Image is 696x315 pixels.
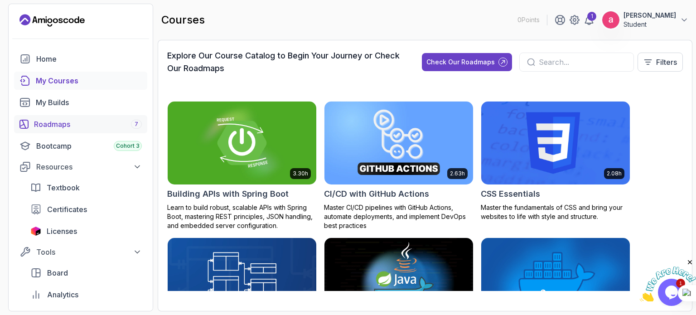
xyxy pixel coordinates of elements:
[161,13,205,27] h2: courses
[14,244,147,260] button: Tools
[167,101,317,231] a: Building APIs with Spring Boot card3.30hBuilding APIs with Spring BootLearn to build robust, scal...
[36,247,142,257] div: Tools
[481,203,630,221] p: Master the fundamentals of CSS and bring your websites to life with style and structure.
[517,15,540,24] p: 0 Points
[47,204,87,215] span: Certificates
[167,49,406,75] h3: Explore Our Course Catalog to Begin Your Journey or Check Our Roadmaps
[135,121,138,128] span: 7
[116,142,140,150] span: Cohort 3
[167,188,289,200] h2: Building APIs with Spring Boot
[14,159,147,175] button: Resources
[14,72,147,90] a: courses
[36,141,142,151] div: Bootcamp
[638,53,683,72] button: Filters
[14,137,147,155] a: bootcamp
[25,286,147,304] a: analytics
[47,226,77,237] span: Licenses
[19,13,85,28] a: Landing page
[602,11,689,29] button: user profile image[PERSON_NAME]Student
[36,161,142,172] div: Resources
[481,188,540,200] h2: CSS Essentials
[324,203,474,230] p: Master CI/CD pipelines with GitHub Actions, automate deployments, and implement DevOps best pract...
[25,264,147,282] a: board
[30,227,41,236] img: jetbrains icon
[47,267,68,278] span: Board
[25,179,147,197] a: textbook
[450,170,465,177] p: 2.63h
[168,102,316,185] img: Building APIs with Spring Boot card
[640,258,696,301] iframe: chat widget
[167,203,317,230] p: Learn to build robust, scalable APIs with Spring Boot, mastering REST principles, JSON handling, ...
[539,57,626,68] input: Search...
[36,75,142,86] div: My Courses
[324,102,473,185] img: CI/CD with GitHub Actions card
[584,15,594,25] a: 1
[14,93,147,111] a: builds
[623,20,676,29] p: Student
[602,11,619,29] img: user profile image
[422,53,512,71] button: Check Our Roadmaps
[426,58,495,67] div: Check Our Roadmaps
[25,222,147,240] a: licenses
[623,11,676,20] p: [PERSON_NAME]
[481,101,630,222] a: CSS Essentials card2.08hCSS EssentialsMaster the fundamentals of CSS and bring your websites to l...
[14,115,147,133] a: roadmaps
[47,182,80,193] span: Textbook
[36,53,142,64] div: Home
[25,200,147,218] a: certificates
[656,57,677,68] p: Filters
[47,289,78,300] span: Analytics
[324,101,474,231] a: CI/CD with GitHub Actions card2.63hCI/CD with GitHub ActionsMaster CI/CD pipelines with GitHub Ac...
[34,119,142,130] div: Roadmaps
[607,170,622,177] p: 2.08h
[324,188,429,200] h2: CI/CD with GitHub Actions
[36,97,142,108] div: My Builds
[587,12,596,21] div: 1
[14,50,147,68] a: home
[293,170,308,177] p: 3.30h
[481,102,630,185] img: CSS Essentials card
